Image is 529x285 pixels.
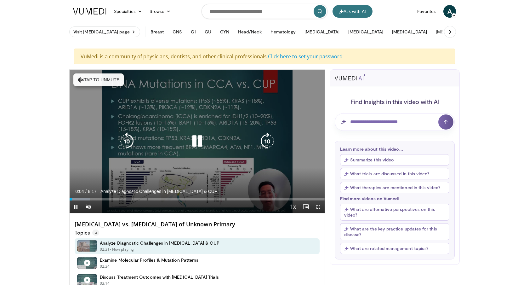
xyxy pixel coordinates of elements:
[69,26,140,37] a: Visit [MEDICAL_DATA] page
[85,189,87,194] span: /
[73,8,106,15] img: VuMedi Logo
[100,274,219,280] h4: Discuss Treatment Outcomes with [MEDICAL_DATA] Trials
[268,53,343,60] a: Click here to set your password
[340,146,449,152] p: Learn more about this video...
[340,154,449,166] button: Summarize this video
[335,97,455,106] h4: Find Insights in this video with AI
[75,230,99,236] p: Topics
[100,247,110,252] p: 02:31
[287,201,299,213] button: Playback Rate
[92,230,99,236] span: 3
[187,26,199,38] button: GI
[100,257,198,263] h4: Examine Molecular Profiles & Mutation Patterns
[147,26,168,38] button: Breast
[70,198,325,201] div: Progress Bar
[335,113,455,131] input: Question for AI
[340,223,449,240] button: What are the key practice updates for this disease?
[335,74,366,80] img: vumedi-ai-logo.svg
[340,204,449,221] button: What are alternative perspectives on this video?
[75,221,320,228] h4: [MEDICAL_DATA] vs. [MEDICAL_DATA] of Unknown Primary
[340,196,449,201] p: Find more videos on Vumedi
[333,5,373,18] button: Ask with AI
[110,5,146,18] a: Specialties
[73,73,124,86] button: Tap to unmute
[82,201,95,213] button: Unmute
[70,70,325,213] video-js: Video Player
[267,26,300,38] button: Hematology
[100,264,110,269] p: 02:34
[88,189,96,194] span: 8:17
[70,201,82,213] button: Pause
[234,26,265,38] button: Head/Neck
[340,182,449,193] button: What therapies are mentioned in this video?
[301,26,343,38] button: [MEDICAL_DATA]
[169,26,186,38] button: CNS
[146,5,175,18] a: Browse
[413,5,440,18] a: Favorites
[432,26,475,38] button: [MEDICAL_DATA]
[312,201,325,213] button: Fullscreen
[340,168,449,179] button: What trials are discussed in this video?
[100,189,217,194] span: Analyze Diagnostic Challenges in [MEDICAL_DATA] & CUP
[388,26,431,38] button: [MEDICAL_DATA]
[75,189,84,194] span: 0:04
[443,5,456,18] a: A
[201,26,215,38] button: GU
[202,4,327,19] input: Search topics, interventions
[299,201,312,213] button: Enable picture-in-picture mode
[216,26,233,38] button: GYN
[100,240,219,246] h4: Analyze Diagnostic Challenges in [MEDICAL_DATA] & CUP
[110,247,134,252] p: - Now playing
[74,49,455,64] div: VuMedi is a community of physicians, dentists, and other clinical professionals.
[344,26,387,38] button: [MEDICAL_DATA]
[340,243,449,254] button: What are related management topics?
